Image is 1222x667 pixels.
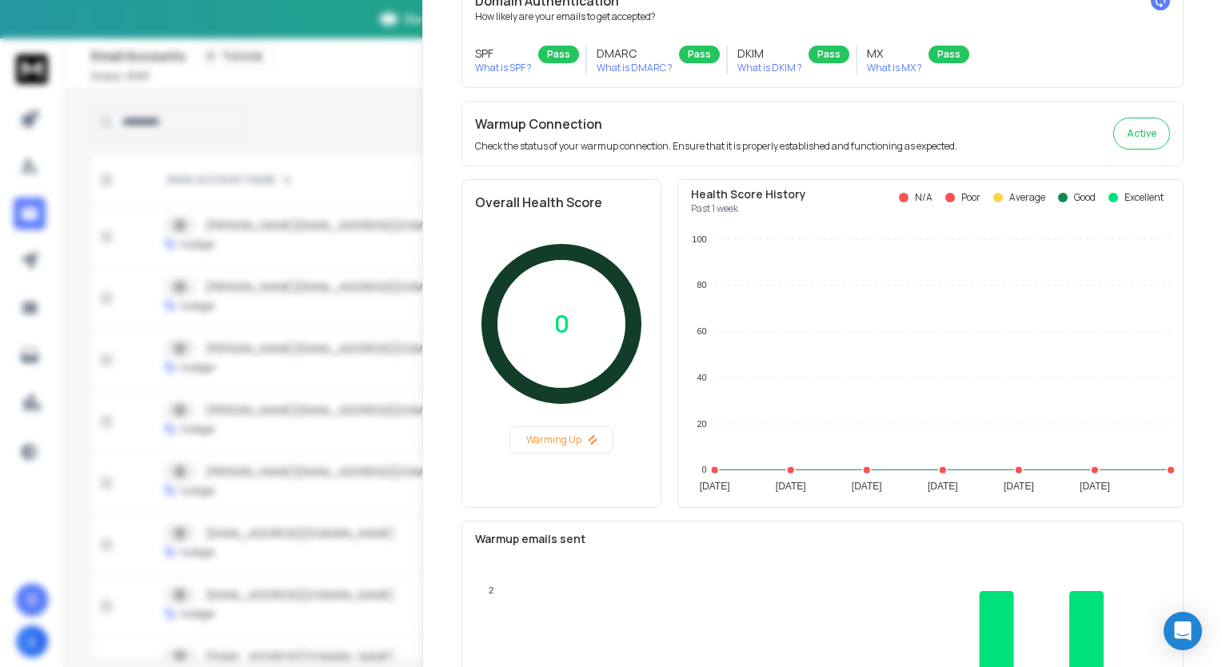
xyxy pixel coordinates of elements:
[475,140,957,153] p: Check the status of your warmup connection. Ensure that it is properly established and functionin...
[928,46,969,63] div: Pass
[737,62,802,74] p: What is DKIM ?
[475,62,532,74] p: What is SPF ?
[915,191,932,204] p: N/A
[700,481,730,492] tspan: [DATE]
[475,114,957,134] h2: Warmup Connection
[517,433,606,446] p: Warming Up
[1113,118,1170,150] button: Active
[597,46,673,62] h3: DMARC
[737,46,802,62] h3: DKIM
[776,481,806,492] tspan: [DATE]
[692,234,706,244] tspan: 100
[475,10,1170,23] p: How likely are your emails to get accepted?
[679,46,720,63] div: Pass
[475,193,648,212] h2: Overall Health Score
[702,465,707,474] tspan: 0
[809,46,849,63] div: Pass
[1164,612,1202,650] div: Open Intercom Messenger
[1124,191,1164,204] p: Excellent
[697,326,706,336] tspan: 60
[691,186,806,202] p: Health Score History
[697,373,706,382] tspan: 40
[867,62,922,74] p: What is MX ?
[1004,481,1034,492] tspan: [DATE]
[538,46,579,63] div: Pass
[1074,191,1096,204] p: Good
[691,202,806,215] p: Past 1 week
[867,46,922,62] h3: MX
[597,62,673,74] p: What is DMARC ?
[1009,191,1045,204] p: Average
[475,46,532,62] h3: SPF
[928,481,958,492] tspan: [DATE]
[697,419,706,429] tspan: 20
[489,585,493,595] tspan: 2
[475,531,1170,547] p: Warmup emails sent
[697,280,706,290] tspan: 80
[961,191,980,204] p: Poor
[1080,481,1110,492] tspan: [DATE]
[554,310,569,338] p: 0
[852,481,882,492] tspan: [DATE]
